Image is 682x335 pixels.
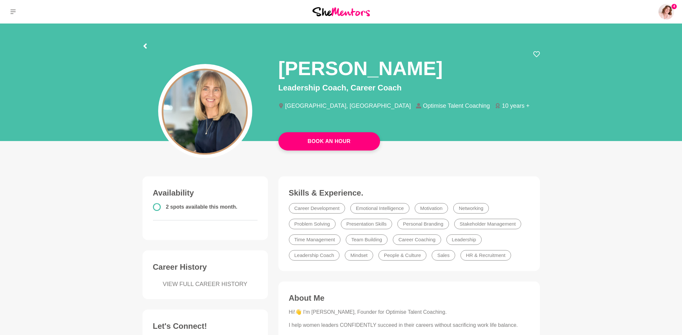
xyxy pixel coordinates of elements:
[495,103,535,109] li: 10 years +
[658,4,674,20] a: Amanda Greenman4
[289,188,529,198] h3: Skills & Experience.
[416,103,495,109] li: Optimise Talent Coaching
[289,321,529,329] p: I help women leaders CONFIDENTLY succeed in their careers without sacrificing work life balance.
[278,82,540,94] p: Leadership Coach, Career Coach
[153,321,258,331] h3: Let's Connect!
[672,4,677,9] span: 4
[278,132,380,151] a: Book An Hour
[153,262,258,272] h3: Career History
[289,293,529,303] h3: About Me
[166,204,238,210] span: 2 spots available this month.
[658,4,674,20] img: Amanda Greenman
[289,308,529,316] p: Hi!👋 I'm [PERSON_NAME], Founder for Optimise Talent Coaching.
[278,56,443,81] h1: [PERSON_NAME]
[278,103,416,109] li: [GEOGRAPHIC_DATA], [GEOGRAPHIC_DATA]
[153,280,258,289] a: VIEW FULL CAREER HISTORY
[312,7,370,16] img: She Mentors Logo
[153,188,258,198] h3: Availability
